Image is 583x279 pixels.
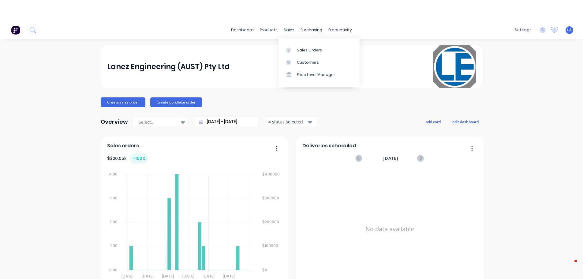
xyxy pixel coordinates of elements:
div: Overview [101,116,128,128]
span: Sales orders [107,142,139,149]
tspan: $300000 [263,195,279,201]
button: add card [422,118,445,126]
tspan: $100000 [263,243,278,249]
button: edit dashboard [448,118,483,126]
div: Lanez Engineering (AUST) Pty Ltd [107,61,230,73]
iframe: Intercom live chat [562,258,577,273]
div: productivity [325,25,355,35]
tspan: $0 [263,267,267,273]
div: Sales Orders [297,47,322,53]
tspan: [DATE] [121,273,133,279]
tspan: 3.00 [110,195,118,201]
div: sales [281,25,297,35]
tspan: [DATE] [182,273,194,279]
div: Price Level Manager [297,72,335,77]
tspan: 0.00 [109,267,118,273]
tspan: 4.00 [109,172,118,177]
tspan: 2.00 [110,219,118,224]
button: 4 status selected [265,117,317,126]
tspan: [DATE] [203,273,215,279]
tspan: $400000 [263,172,280,177]
button: Create purchase order [150,97,202,107]
span: [DATE] [383,155,398,162]
div: Customers [297,60,319,65]
a: Price Level Manager [278,69,360,81]
div: purchasing [297,25,325,35]
a: Sales Orders [278,44,360,56]
tspan: 1.00 [110,243,118,249]
a: dashboard [228,25,257,35]
span: Deliveries scheduled [302,142,356,149]
div: 4 status selected [268,119,307,125]
a: Customers [278,56,360,69]
button: Create sales order [101,97,145,107]
tspan: [DATE] [223,273,235,279]
tspan: $200000 [263,219,279,224]
div: $ 320.05k [107,153,148,164]
div: settings [512,25,535,35]
img: Lanez Engineering (AUST) Pty Ltd [433,45,476,88]
tspan: [DATE] [142,273,154,279]
div: products [257,25,281,35]
div: + 100 % [130,153,148,164]
img: Factory [11,25,20,35]
span: LA [567,27,572,33]
tspan: [DATE] [162,273,174,279]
